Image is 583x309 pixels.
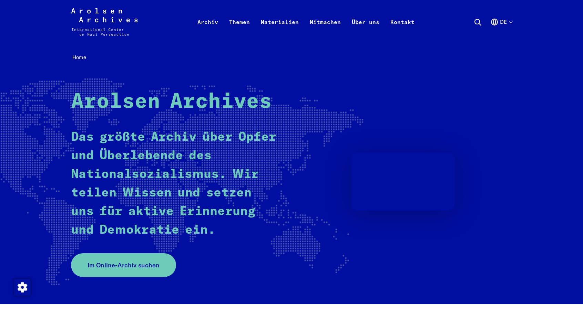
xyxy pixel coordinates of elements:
[385,17,420,44] a: Kontakt
[224,17,255,44] a: Themen
[71,92,272,112] strong: Arolsen Archives
[14,279,31,296] img: Zustimmung ändern
[72,54,86,61] span: Home
[304,17,346,44] a: Mitmachen
[71,253,176,277] a: Im Online-Archiv suchen
[255,17,304,44] a: Materialien
[71,128,279,239] p: Das größte Archiv über Opfer und Überlebende des Nationalsozialismus. Wir teilen Wissen und setze...
[346,17,385,44] a: Über uns
[192,8,420,36] nav: Primär
[88,260,160,270] span: Im Online-Archiv suchen
[490,18,512,43] button: Deutsch, Sprachauswahl
[71,52,512,63] nav: Breadcrumb
[192,17,224,44] a: Archiv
